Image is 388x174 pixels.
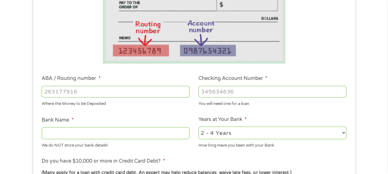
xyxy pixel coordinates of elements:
[198,116,247,123] label: Years at Your Bank
[42,99,190,107] div: Where the Money to be Deposited
[198,140,346,148] div: How long Have you been with your Bank
[42,117,73,123] label: Bank Name
[42,86,190,97] input: 263177916
[42,158,165,164] label: Do you have $10,000 or more in Credit Card Debt?
[42,75,100,82] label: ABA / Routing number
[42,140,190,148] div: We do NOT store your bank details!
[198,75,267,82] label: Checking Account Number
[198,86,346,97] input: 345634636
[198,99,346,107] div: You will need one for a loan.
